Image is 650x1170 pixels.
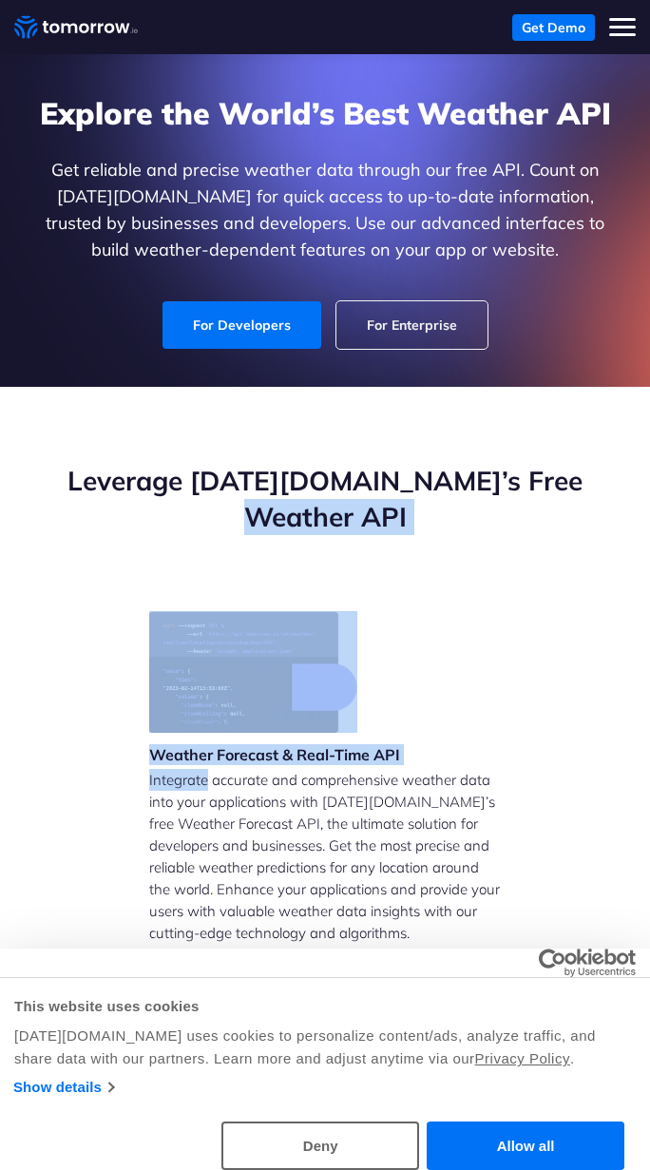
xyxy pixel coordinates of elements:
[14,1025,636,1070] div: [DATE][DOMAIN_NAME] uses cookies to personalize content/ads, analyze traffic, and share data with...
[336,301,487,349] a: For Enterprise
[14,995,636,1018] div: This website uses cookies
[162,301,321,349] a: For Developers
[13,1076,113,1099] a: Show details
[512,14,595,41] a: Get Demo
[149,744,400,765] h3: Weather Forecast & Real-Time API
[30,463,620,535] h2: Leverage [DATE][DOMAIN_NAME]’s Free Weather API
[30,92,620,134] h1: Explore the World’s Best Weather API
[14,13,138,42] a: Home link
[30,157,620,263] p: Get reliable and precise weather data through our free API. Count on [DATE][DOMAIN_NAME] for quic...
[149,769,501,944] p: Integrate accurate and comprehensive weather data into your applications with [DATE][DOMAIN_NAME]...
[221,1122,419,1170] button: Deny
[609,14,636,41] button: Toggle mobile menu
[475,1050,570,1066] a: Privacy Policy
[469,949,636,977] a: Usercentrics Cookiebot - opens in a new window
[427,1122,624,1170] button: Allow all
